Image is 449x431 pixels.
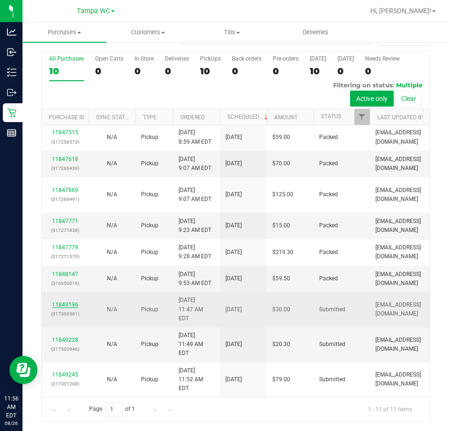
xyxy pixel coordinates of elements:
[4,420,18,427] p: 08/26
[107,274,117,283] button: N/A
[47,379,83,388] p: (317301208)
[227,114,270,120] a: Scheduled
[225,248,242,257] span: [DATE]
[354,109,370,125] a: Filter
[179,243,211,261] span: [DATE] 9:28 AM EDT
[7,88,16,97] inline-svg: Outbound
[377,114,425,121] a: Last Updated By
[272,190,293,199] span: $125.00
[165,55,189,62] div: Deliveries
[107,190,117,199] button: N/A
[107,376,117,383] span: Not Applicable
[49,114,84,121] a: Purchase ID
[47,195,83,204] p: (317268491)
[4,394,18,420] p: 11:56 AM EDT
[52,301,78,308] a: 11849196
[225,305,242,314] span: [DATE]
[337,66,354,77] div: 0
[225,340,242,349] span: [DATE]
[232,55,262,62] div: Back-orders
[225,274,242,283] span: [DATE]
[52,244,78,251] a: 11847779
[319,221,338,230] span: Packed
[141,274,158,283] span: Pickup
[179,155,211,173] span: [DATE] 9:07 AM EDT
[107,222,117,229] span: Not Applicable
[52,156,78,162] a: 11847618
[7,47,16,57] inline-svg: Inbound
[106,23,190,42] a: Customers
[107,134,117,140] span: Not Applicable
[310,66,326,77] div: 10
[95,66,123,77] div: 0
[107,159,117,168] button: N/A
[47,252,83,261] p: (317271379)
[105,402,122,416] input: 1
[107,340,117,349] button: N/A
[272,221,290,230] span: $15.00
[274,23,358,42] a: Deliveries
[179,270,211,288] span: [DATE] 9:53 AM EDT
[107,160,117,167] span: Not Applicable
[319,305,345,314] span: Submitted
[107,275,117,282] span: Not Applicable
[273,55,299,62] div: Pre-orders
[360,402,419,416] span: 1 - 11 of 11 items
[96,114,132,121] a: Sync Status
[395,91,422,107] button: Clear
[7,128,16,138] inline-svg: Reports
[141,133,158,142] span: Pickup
[141,375,158,384] span: Pickup
[225,375,242,384] span: [DATE]
[272,248,293,257] span: $219.30
[141,305,158,314] span: Pickup
[52,187,78,193] a: 11847669
[319,248,338,257] span: Packed
[319,375,345,384] span: Submitted
[190,28,273,37] span: Tills
[290,28,341,37] span: Deliveries
[396,81,422,89] span: Multiple
[107,28,190,37] span: Customers
[49,66,84,77] div: 10
[107,305,117,314] button: N/A
[179,366,214,393] span: [DATE] 11:52 AM EDT
[7,27,16,37] inline-svg: Analytics
[47,138,83,146] p: (317256573)
[107,191,117,198] span: Not Applicable
[47,226,83,235] p: (317271838)
[141,248,158,257] span: Pickup
[232,66,262,77] div: 0
[107,221,117,230] button: N/A
[319,274,338,283] span: Packed
[272,274,290,283] span: $59.50
[77,7,110,15] span: Tampa WC
[52,371,78,378] a: 11849245
[179,331,214,358] span: [DATE] 11:49 AM EDT
[200,66,221,77] div: 10
[272,375,290,384] span: $79.00
[141,159,158,168] span: Pickup
[321,113,341,120] a: Status
[135,66,154,77] div: 0
[225,133,242,142] span: [DATE]
[47,279,83,288] p: (316950016)
[135,55,154,62] div: In Store
[107,341,117,347] span: Not Applicable
[49,55,84,62] div: All Purchases
[179,128,211,146] span: [DATE] 8:59 AM EDT
[179,186,211,204] span: [DATE] 9:07 AM EDT
[52,337,78,343] a: 11849228
[95,55,123,62] div: Open Carts
[52,218,78,224] a: 11847771
[107,133,117,142] button: N/A
[22,23,106,42] a: Purchases
[179,217,211,235] span: [DATE] 9:23 AM EDT
[319,133,338,142] span: Packed
[47,345,83,354] p: (317300946)
[319,159,338,168] span: Packed
[225,159,242,168] span: [DATE]
[141,340,158,349] span: Pickup
[333,81,394,89] span: Filtering on status:
[272,340,290,349] span: $20.30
